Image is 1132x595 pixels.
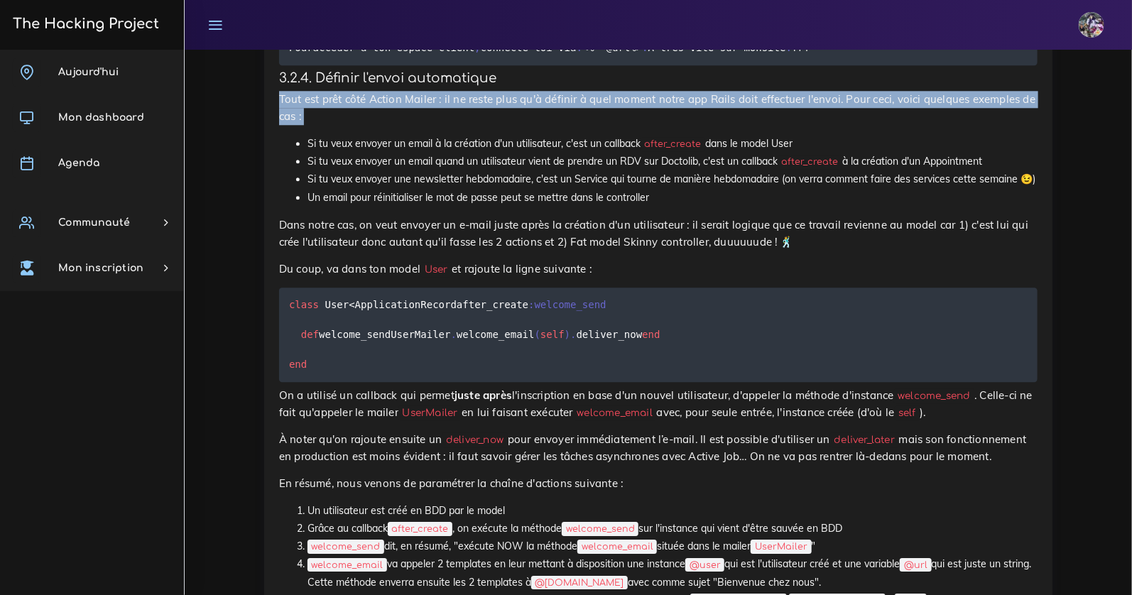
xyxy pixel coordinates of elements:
[9,16,159,32] h3: The Hacking Project
[830,432,899,447] code: deliver_later
[786,42,792,53] span: .
[528,299,606,310] span: :welcome_send
[900,558,931,572] code: @url
[474,42,480,53] span: ,
[289,299,319,310] span: class
[451,329,457,340] span: .
[308,135,1038,153] li: Si tu veux envoyer un email à la création d'un utilisateur, c'est un callback dans le model User
[535,329,540,340] span: (
[398,405,462,420] code: UserMailer
[562,522,638,536] code: welcome_send
[308,558,387,572] code: welcome_email
[58,158,99,168] span: Agenda
[289,297,660,372] code: < after_create welcome_send welcome_email deliver_now
[279,387,1038,421] p: On a utilisé un callback qui permet l'inscription en base d'un nouvel utilisateur, d'appeler la m...
[1079,12,1104,38] img: eg54bupqcshyolnhdacp.jpg
[540,329,565,340] span: self
[751,540,811,554] code: UserMailer
[894,388,975,403] code: welcome_send
[58,217,130,228] span: Communauté
[531,576,628,590] code: @[DOMAIN_NAME]
[308,153,1038,170] li: Si tu veux envoyer un email quand un utilisateur vient de prendre un RDV sur Doctolib, c'est un c...
[685,558,724,572] code: @user
[642,329,660,340] span: end
[325,299,349,310] span: User
[391,329,450,340] span: UserMailer
[279,475,1038,492] p: En résumé, nous venons de paramétrer la chaîne d'actions suivante :
[388,522,452,536] code: after_create
[308,189,1038,207] li: Un email pour réinitialiser le mot de passe peut se mettre dans le controller
[420,262,452,277] code: User
[565,329,570,340] span: )
[308,170,1038,188] li: Si tu veux envoyer une newsletter hebdomadaire, c'est un Service qui tourne de manière hebdomadai...
[355,299,457,310] span: ApplicationRecord
[308,537,1038,555] li: dit, en résumé, "exécute NOW la méthode située dans le mailer "
[308,520,1038,537] li: Grâce au callback , on exécute la méthode sur l'instance qui vient d'être sauvée en BDD
[573,405,657,420] code: welcome_email
[301,329,319,340] span: def
[58,263,143,273] span: Mon inscription
[641,137,705,151] code: after_create
[279,217,1038,251] p: Dans notre cas, on veut envoyer un e-mail juste après la création d'un utilisateur : il serait lo...
[58,112,144,123] span: Mon dashboard
[804,42,810,53] span: !
[895,405,920,420] code: self
[455,388,512,402] strong: juste après
[442,432,507,447] code: deliver_now
[308,555,1038,591] li: va appeler 2 templates en leur mettant à disposition une instance qui est l'utilisateur créé et u...
[279,70,1038,86] h4: 3.2.4. Définir l'envoi automatique
[528,42,534,53] span: -
[279,261,1038,278] p: Du coup, va dans ton model et rajoute la ligne suivante :
[778,155,842,169] code: after_create
[577,42,582,53] span: :
[289,42,313,53] span: Pour
[58,67,119,77] span: Aujourd'hui
[642,42,648,53] span: .
[279,431,1038,465] p: À noter qu'on rajoute ensuite un pour envoyer immédiatement l’e-mail. Il est possible d'utiliser ...
[308,502,1038,520] li: Un utilisateur est créé en BDD par le model
[594,42,600,53] span: =
[577,540,657,554] code: welcome_email
[308,540,384,554] code: welcome_send
[570,329,576,340] span: .
[606,42,631,53] span: @url
[289,359,307,370] span: end
[279,91,1038,125] p: Tout est prêt côté Action Mailer : il ne reste plus qu'à définir à quel moment notre app Rails do...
